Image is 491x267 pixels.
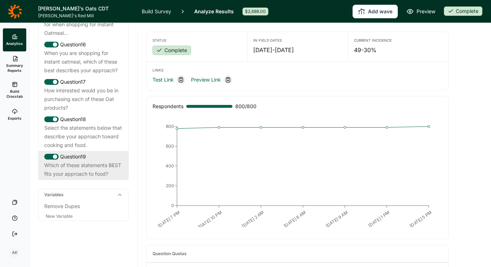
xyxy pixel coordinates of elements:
[242,8,268,15] div: $2,688.00
[354,46,442,54] div: 49-30%
[6,89,23,99] span: Build Crosstab
[177,75,185,84] div: Copy link
[153,38,241,43] div: Status
[153,46,191,55] div: Complete
[444,6,482,17] button: Complete
[171,203,174,208] tspan: 0
[44,78,123,86] div: Question 17
[153,75,174,84] a: Test Link
[241,210,265,229] text: [DATE] 2 AM
[191,75,221,84] a: Preview Link
[153,251,187,257] div: Question Quotas
[44,213,74,219] a: New Variable
[3,51,26,77] a: Summary Reports
[3,103,26,126] a: Exports
[44,152,123,161] div: Question 19
[353,5,398,18] button: Add wave
[409,210,433,229] text: [DATE] 5 PM
[44,124,123,149] div: Select the statements below that describe your approach toward cooking and food.
[157,210,181,229] text: [DATE] 7 PM
[44,40,123,49] div: Question 16
[224,75,232,84] div: Copy link
[44,161,123,178] div: Which of these statements BEST fits your approach to food?
[9,247,21,258] div: AK
[153,68,442,73] div: Links
[8,116,22,121] span: Exports
[235,102,256,111] span: 800 / 800
[406,7,435,16] a: Preview
[153,102,183,111] div: Respondents
[44,202,123,211] div: Remove Dupes
[6,41,23,46] span: Analytics
[38,13,133,19] span: [PERSON_NAME]'s Red Mill
[44,115,123,124] div: Question 18
[3,28,26,51] a: Analytics
[354,38,442,43] div: Current Incidence
[283,210,307,229] text: [DATE] 6 AM
[197,210,223,230] text: [DATE] 10 PM
[44,49,123,75] div: When you are shopping for instant oatmeal, which of these best describes your approach?
[44,86,123,112] div: How interested would you be in purchasing each of these Oat products?
[444,6,482,16] div: Complete
[3,77,26,103] a: Build Crosstab
[38,189,128,201] div: Variables
[253,38,342,43] div: In-Field Dates
[166,183,174,188] tspan: 200
[325,210,349,229] text: [DATE] 9 AM
[166,124,174,129] tspan: 800
[153,46,191,56] button: Complete
[165,163,174,169] tspan: 400
[6,63,23,73] span: Summary Reports
[367,210,391,228] text: [DATE] 1 PM
[253,46,342,54] div: [DATE] - [DATE]
[417,7,435,16] span: Preview
[166,143,174,149] tspan: 600
[38,4,133,13] h1: [PERSON_NAME]'s Oats CDT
